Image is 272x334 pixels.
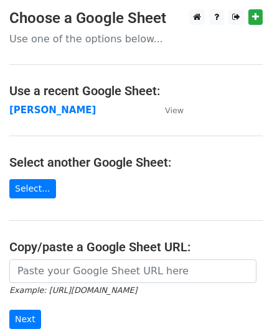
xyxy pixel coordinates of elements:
[9,9,263,27] h3: Choose a Google Sheet
[152,104,184,116] a: View
[165,106,184,115] small: View
[9,239,263,254] h4: Copy/paste a Google Sheet URL:
[9,179,56,198] a: Select...
[9,285,137,295] small: Example: [URL][DOMAIN_NAME]
[9,259,256,283] input: Paste your Google Sheet URL here
[9,104,96,116] a: [PERSON_NAME]
[9,83,263,98] h4: Use a recent Google Sheet:
[9,310,41,329] input: Next
[9,32,263,45] p: Use one of the options below...
[9,155,263,170] h4: Select another Google Sheet:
